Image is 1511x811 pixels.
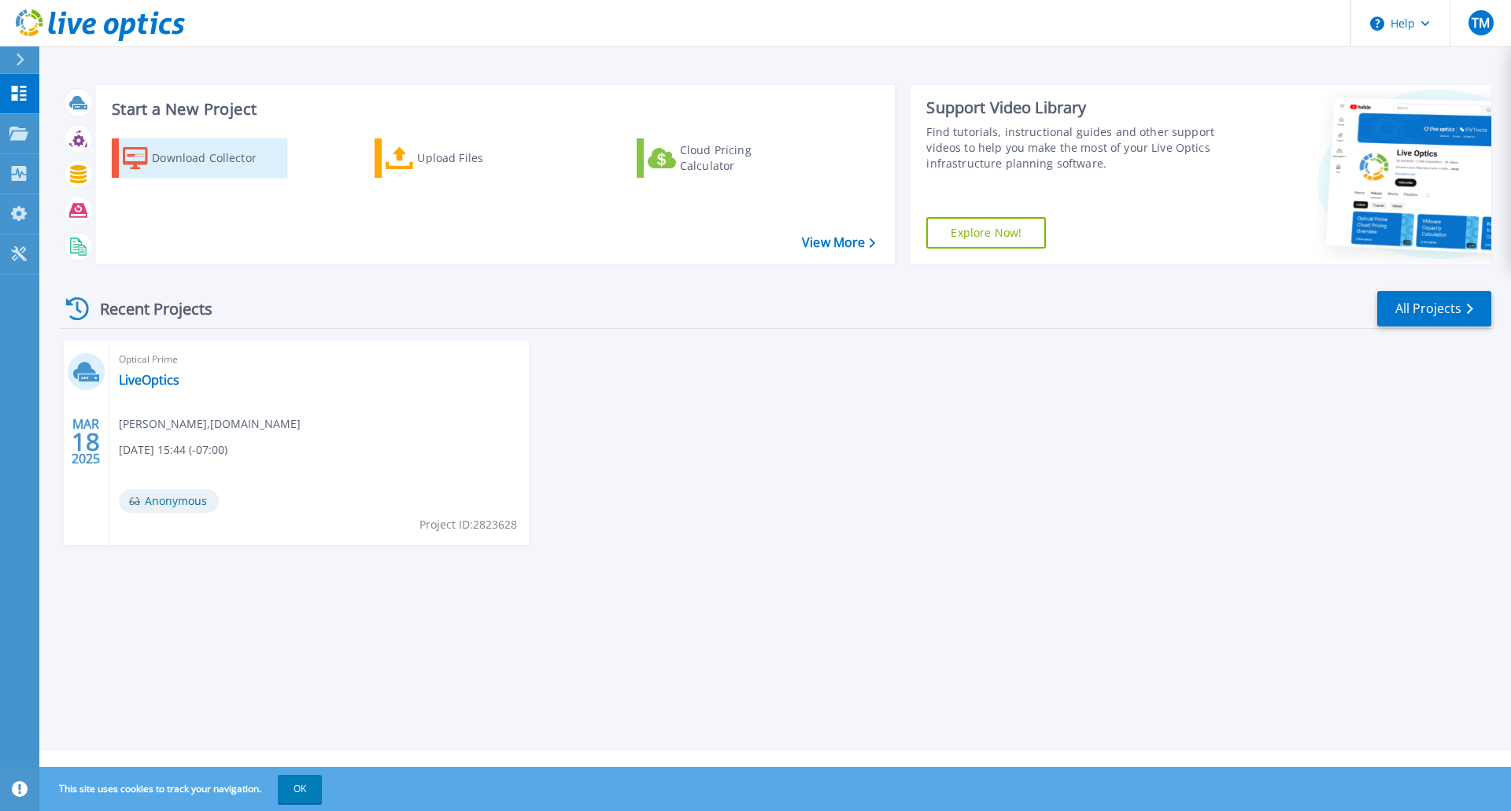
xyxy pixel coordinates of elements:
span: TM [1472,17,1490,29]
div: Support Video Library [926,98,1222,118]
div: Cloud Pricing Calculator [680,142,806,174]
a: LiveOptics [119,372,179,388]
a: Cloud Pricing Calculator [637,138,812,178]
span: [PERSON_NAME] , [DOMAIN_NAME] [119,415,301,433]
div: Recent Projects [61,289,234,328]
button: OK [278,775,322,803]
span: Optical Prime [119,351,519,368]
a: Upload Files [375,138,550,178]
div: Find tutorials, instructional guides and other support videos to help you make the most of your L... [926,124,1222,171]
span: Project ID: 2823628 [419,516,517,533]
a: View More [802,235,875,250]
span: 18 [72,435,100,448]
div: Upload Files [417,142,543,174]
a: Download Collector [112,138,287,178]
span: [DATE] 15:44 (-07:00) [119,441,227,459]
div: MAR 2025 [71,413,101,470]
a: Explore Now! [926,217,1046,249]
div: Download Collector [152,142,278,174]
span: This site uses cookies to track your navigation. [43,775,322,803]
span: Anonymous [119,489,219,513]
h3: Start a New Project [112,101,875,118]
a: All Projects [1377,291,1491,326]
